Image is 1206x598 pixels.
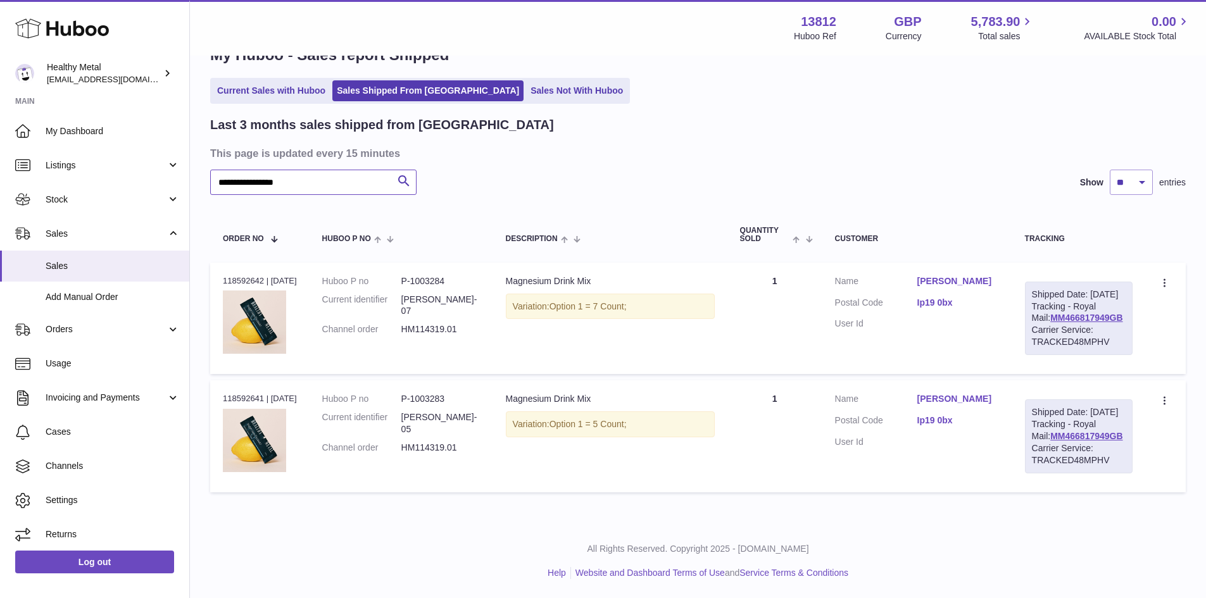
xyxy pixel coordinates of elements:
span: Channels [46,460,180,472]
h3: This page is updated every 15 minutes [210,146,1183,160]
dt: Huboo P no [322,275,401,287]
dt: Huboo P no [322,393,401,405]
div: Huboo Ref [794,30,836,42]
div: Carrier Service: TRACKED48MPHV [1032,324,1126,348]
span: [EMAIL_ADDRESS][DOMAIN_NAME] [47,74,186,84]
a: Log out [15,551,174,573]
div: 118592642 | [DATE] [223,275,297,287]
div: 118592641 | [DATE] [223,393,297,404]
dt: Channel order [322,323,401,335]
div: Variation: [506,411,715,437]
dt: Name [835,275,917,290]
div: Variation: [506,294,715,320]
dt: User Id [835,436,917,448]
dt: Postal Code [835,414,917,430]
div: Carrier Service: TRACKED48MPHV [1032,442,1126,466]
div: Magnesium Drink Mix [506,275,715,287]
div: Magnesium Drink Mix [506,393,715,405]
a: Help [548,568,566,578]
span: Total sales [978,30,1034,42]
p: All Rights Reserved. Copyright 2025 - [DOMAIN_NAME] [200,543,1196,555]
span: Invoicing and Payments [46,392,166,404]
span: My Dashboard [46,125,180,137]
h2: Last 3 months sales shipped from [GEOGRAPHIC_DATA] [210,116,554,134]
span: Returns [46,528,180,540]
td: 1 [727,263,822,374]
span: 0.00 [1152,13,1176,30]
span: entries [1159,177,1186,189]
dd: P-1003283 [401,393,481,405]
span: Description [506,235,558,243]
span: Huboo P no [322,235,371,243]
label: Show [1080,177,1103,189]
span: 5,783.90 [971,13,1021,30]
span: Orders [46,323,166,335]
dt: User Id [835,318,917,330]
div: Shipped Date: [DATE] [1032,289,1126,301]
dd: P-1003284 [401,275,481,287]
span: Quantity Sold [740,227,790,243]
div: Tracking [1025,235,1133,243]
dd: HM114319.01 [401,323,481,335]
dt: Current identifier [322,294,401,318]
span: Usage [46,358,180,370]
strong: 13812 [801,13,836,30]
div: Shipped Date: [DATE] [1032,406,1126,418]
a: [PERSON_NAME] [917,393,1000,405]
span: Add Manual Order [46,291,180,303]
span: Sales [46,260,180,272]
div: Customer [835,235,1000,243]
a: MM466817949GB [1050,313,1122,323]
a: Ip19 0bx [917,297,1000,309]
span: Option 1 = 7 Count; [550,301,627,311]
a: [PERSON_NAME] [917,275,1000,287]
dd: HM114319.01 [401,442,481,454]
dd: [PERSON_NAME]-07 [401,294,481,318]
a: 0.00 AVAILABLE Stock Total [1084,13,1191,42]
span: Cases [46,426,180,438]
a: Ip19 0bx [917,414,1000,427]
div: Tracking - Royal Mail: [1025,399,1133,473]
img: Product_31.jpg [223,290,286,354]
a: 5,783.90 Total sales [971,13,1035,42]
a: Service Terms & Conditions [739,568,848,578]
dd: [PERSON_NAME]-05 [401,411,481,435]
span: Settings [46,494,180,506]
strong: GBP [894,13,921,30]
dt: Name [835,393,917,408]
a: Website and Dashboard Terms of Use [575,568,725,578]
span: Option 1 = 5 Count; [550,419,627,429]
span: Sales [46,228,166,240]
img: internalAdmin-13812@internal.huboo.com [15,64,34,83]
div: Healthy Metal [47,61,161,85]
li: and [571,567,848,579]
span: Stock [46,194,166,206]
span: Listings [46,159,166,171]
dt: Postal Code [835,297,917,312]
dt: Current identifier [322,411,401,435]
img: Product_31.jpg [223,409,286,472]
span: Order No [223,235,264,243]
dt: Channel order [322,442,401,454]
a: Sales Shipped From [GEOGRAPHIC_DATA] [332,80,524,101]
span: AVAILABLE Stock Total [1084,30,1191,42]
div: Currency [886,30,922,42]
div: Tracking - Royal Mail: [1025,282,1133,355]
a: Sales Not With Huboo [526,80,627,101]
a: Current Sales with Huboo [213,80,330,101]
td: 1 [727,380,822,492]
a: MM466817949GB [1050,431,1122,441]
